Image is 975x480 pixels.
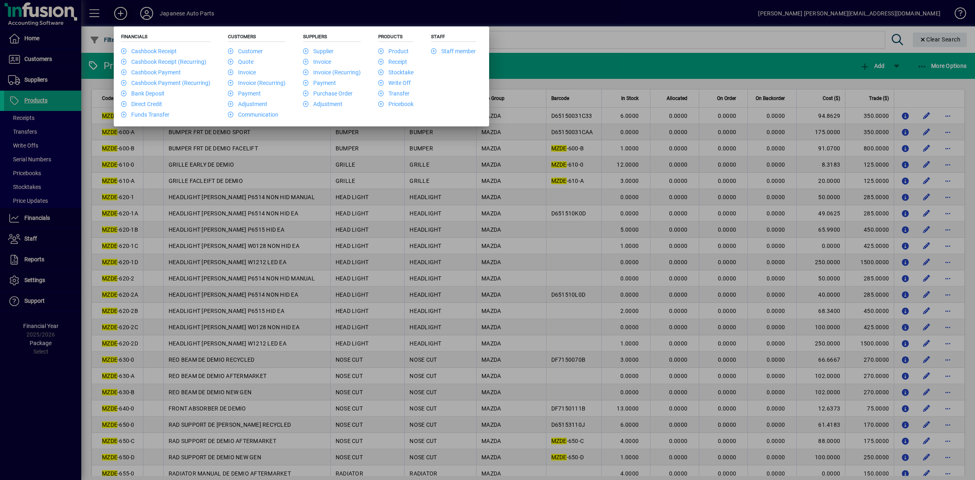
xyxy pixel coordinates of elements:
[121,111,169,118] a: Funds Transfer
[378,34,414,42] h5: Products
[121,80,210,86] a: Cashbook Payment (Recurring)
[121,69,181,76] a: Cashbook Payment
[303,90,353,97] a: Purchase Order
[303,80,336,86] a: Payment
[378,101,414,107] a: Pricebook
[228,69,256,76] a: Invoice
[303,48,334,54] a: Supplier
[121,34,210,42] h5: Financials
[378,90,409,97] a: Transfer
[303,59,331,65] a: Invoice
[121,90,165,97] a: Bank Deposit
[121,48,177,54] a: Cashbook Receipt
[303,69,361,76] a: Invoice (Recurring)
[431,48,476,54] a: Staff member
[228,101,267,107] a: Adjustment
[228,59,253,65] a: Quote
[228,48,263,54] a: Customer
[378,69,414,76] a: Stocktake
[121,101,162,107] a: Direct Credit
[228,34,286,42] h5: Customers
[303,34,361,42] h5: Suppliers
[121,59,206,65] a: Cashbook Receipt (Recurring)
[431,34,476,42] h5: Staff
[378,48,409,54] a: Product
[378,59,407,65] a: Receipt
[303,101,342,107] a: Adjustment
[228,90,261,97] a: Payment
[228,111,278,118] a: Communication
[378,80,411,86] a: Write Off
[228,80,286,86] a: Invoice (Recurring)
